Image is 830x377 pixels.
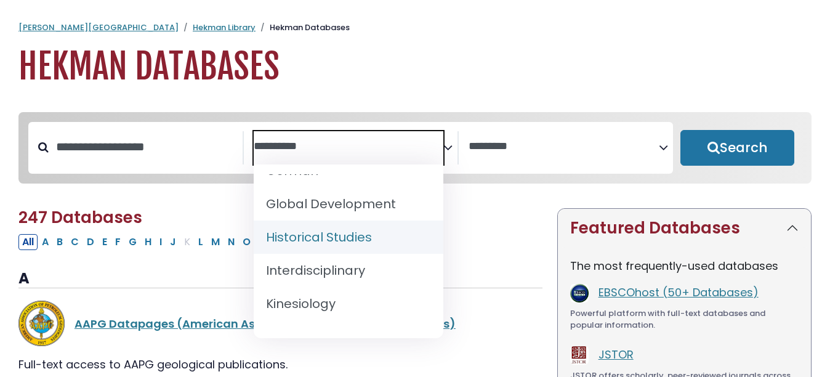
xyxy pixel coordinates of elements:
a: AAPG Datapages (American Association of Petroleum Geologists) [75,316,456,331]
button: Filter Results B [53,234,66,250]
button: Featured Databases [558,209,811,248]
input: Search database by title or keyword [49,137,243,157]
h3: A [18,270,542,288]
li: Hekman Databases [256,22,350,34]
nav: Search filters [18,112,812,184]
button: Filter Results I [156,234,166,250]
a: EBSCOhost (50+ Databases) [598,285,759,300]
div: Alpha-list to filter by first letter of database name [18,233,434,249]
textarea: Search [254,140,444,153]
button: Filter Results F [111,234,124,250]
button: Filter Results N [224,234,238,250]
button: Filter Results O [239,234,254,250]
button: All [18,234,38,250]
li: Mathematics & Statistics [254,320,443,354]
button: Filter Results J [166,234,180,250]
button: Filter Results D [83,234,98,250]
button: Filter Results L [195,234,207,250]
button: Filter Results C [67,234,83,250]
li: Kinesiology [254,287,443,320]
div: Powerful platform with full-text databases and popular information. [570,307,799,331]
li: Historical Studies [254,221,443,254]
h1: Hekman Databases [18,46,812,87]
button: Filter Results G [125,234,140,250]
li: Interdisciplinary [254,254,443,287]
a: [PERSON_NAME][GEOGRAPHIC_DATA] [18,22,179,33]
div: Full-text access to AAPG geological publications. [18,356,542,373]
button: Filter Results A [38,234,52,250]
button: Filter Results H [141,234,155,250]
span: 247 Databases [18,206,142,229]
button: Filter Results M [207,234,224,250]
textarea: Search [469,140,659,153]
button: Submit for Search Results [680,130,794,166]
nav: breadcrumb [18,22,812,34]
a: Hekman Library [193,22,256,33]
li: Global Development [254,187,443,221]
a: JSTOR [598,347,634,362]
button: Filter Results E [99,234,111,250]
p: The most frequently-used databases [570,257,799,274]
